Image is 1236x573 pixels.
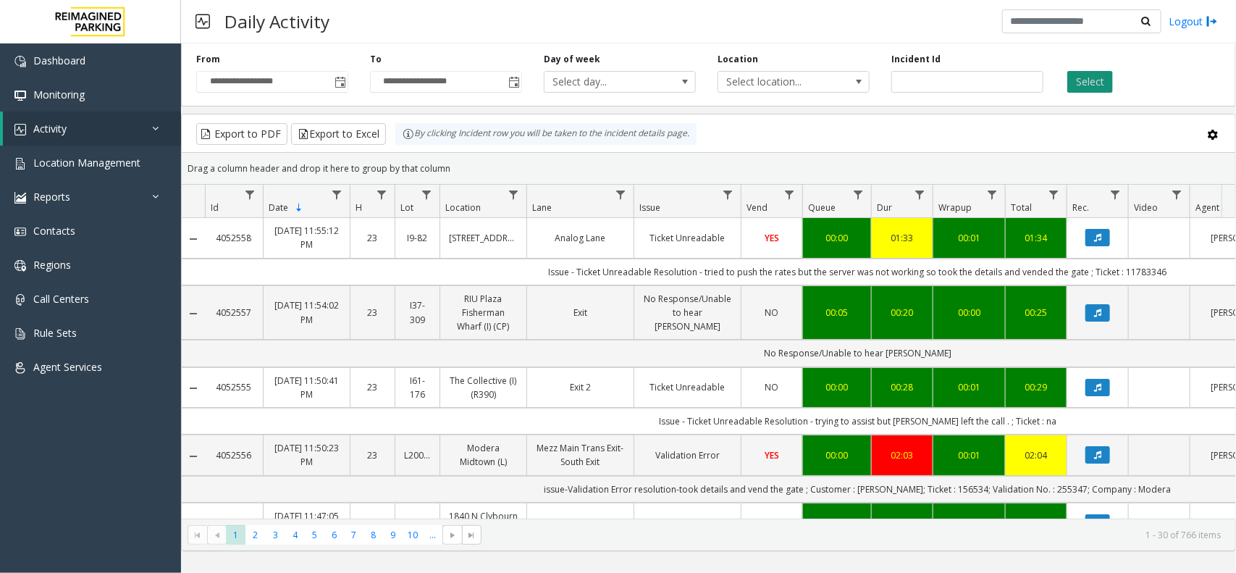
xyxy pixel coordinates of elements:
button: Export to Excel [291,123,386,145]
a: Vend Filter Menu [780,185,799,204]
a: RIU Plaza Fisherman Wharf (I) (CP) [449,292,518,334]
img: 'icon' [14,124,26,135]
span: Vend [747,201,768,214]
a: NO [750,380,794,394]
a: 00:05 [812,516,862,530]
a: YES [750,516,794,530]
span: Page 3 [266,525,285,545]
a: 00:01 [942,231,996,245]
a: Mezz Main Trans Exit- South Exit [536,441,625,469]
div: Drag a column header and drop it here to group by that column [182,156,1235,181]
span: Regions [33,258,71,272]
a: 00:00 [812,380,862,394]
img: 'icon' [14,56,26,67]
span: NO [765,381,779,393]
a: Exit 2 [536,380,625,394]
a: Analog Lane [536,231,625,245]
img: 'icon' [14,328,26,340]
a: [STREET_ADDRESS] [449,231,518,245]
a: 23 [359,380,386,394]
div: Data table [182,185,1235,519]
img: 'icon' [14,362,26,374]
span: Dur [877,201,892,214]
span: Page 1 [226,525,245,545]
a: Modera Midtown (L) [449,441,518,469]
span: Lane [532,201,552,214]
a: YES [750,448,794,462]
span: Queue [808,201,836,214]
div: 00:29 [1014,380,1058,394]
span: Toggle popup [505,72,521,92]
div: 00:20 [880,306,924,319]
div: 02:04 [1014,448,1058,462]
div: 00:28 [880,380,924,394]
img: 'icon' [14,90,26,101]
span: NO [765,306,779,319]
a: Exit [536,306,625,319]
span: Go to the next page [447,530,458,541]
a: 00:01 [942,380,996,394]
span: Go to the next page [442,525,462,545]
a: Collapse Details [182,233,205,245]
a: 23 [359,448,386,462]
a: 1840 N Clybourn (I) (R390) [449,509,518,537]
a: Date Filter Menu [327,185,347,204]
span: Dashboard [33,54,85,67]
a: Collapse Details [182,451,205,462]
span: Agent [1195,201,1219,214]
span: Page 8 [363,525,383,545]
span: Select location... [718,72,838,92]
a: 23 [359,516,386,530]
span: YES [765,516,779,529]
span: Page 10 [403,525,423,545]
a: 4052558 [214,231,254,245]
a: 00:00 [812,231,862,245]
a: 23 [359,231,386,245]
span: Contacts [33,224,75,238]
span: Wrapup [938,201,972,214]
a: 00:00 [812,448,862,462]
kendo-pager-info: 1 - 30 of 766 items [490,529,1221,541]
a: No Response/Unable to hear [PERSON_NAME] [643,292,732,334]
a: Issue Filter Menu [718,185,738,204]
a: 01:34 [1014,231,1058,245]
a: Dur Filter Menu [910,185,930,204]
a: [DATE] 11:50:23 PM [272,441,341,469]
a: [DATE] 11:54:02 PM [272,298,341,326]
span: Activity [33,122,67,135]
span: Sortable [293,202,305,214]
label: Day of week [544,53,600,66]
a: 4052555 [214,380,254,394]
img: 'icon' [14,260,26,272]
a: [DATE] 11:47:05 PM [272,509,341,537]
span: Page 2 [245,525,265,545]
span: Id [211,201,219,214]
img: logout [1206,14,1218,29]
span: Page 6 [324,525,344,545]
a: Exit [536,516,625,530]
span: Monitoring [33,88,85,101]
a: Lane Filter Menu [611,185,631,204]
span: Lot [400,201,413,214]
span: Page 5 [305,525,324,545]
label: Location [718,53,758,66]
a: Lot Filter Menu [417,185,437,204]
label: From [196,53,220,66]
a: 00:01 [942,448,996,462]
a: L20000500 [404,448,431,462]
a: Validation Error [643,448,732,462]
a: 4052554 [214,516,254,530]
a: Id Filter Menu [240,185,260,204]
span: Toggle popup [332,72,348,92]
img: 'icon' [14,158,26,170]
span: H [356,201,362,214]
a: 01:22 [1014,516,1058,530]
a: I37-309 [404,298,431,326]
span: Agent Services [33,360,102,374]
a: 00:00 [942,306,996,319]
